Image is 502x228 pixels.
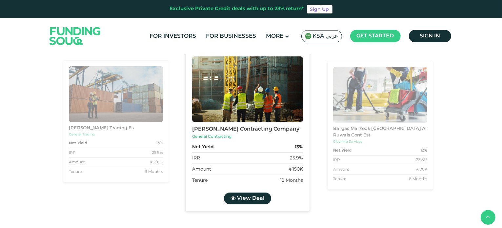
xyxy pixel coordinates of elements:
strong: Net Yield [333,148,351,154]
div: 25.9% [290,155,303,162]
div: [PERSON_NAME] Contracting Company [192,125,303,133]
div: 12 Months [280,177,303,184]
a: View Deal [224,193,271,204]
div: Tenure [69,169,82,175]
span: View Deal [237,196,264,201]
div: ʢ 70K [416,167,427,173]
span: More [266,33,284,39]
div: Cleaning Services [333,139,427,144]
span: KSA عربي [313,32,338,40]
a: For Businesses [205,31,258,42]
div: ʢ 150K [288,166,303,173]
span: Get started [357,33,394,38]
div: Bargas Marzook [GEOGRAPHIC_DATA] Al Ruwais Cont Est [333,126,427,139]
div: Exclusive Private Credit deals with up to 23% return* [170,5,304,13]
div: [PERSON_NAME] Trading Es [69,125,163,132]
div: 6 Months [409,176,427,182]
div: ʢ 200K [150,159,163,165]
img: Business Image [192,56,303,122]
span: Sign in [420,33,440,38]
div: 25.9% [152,150,163,156]
div: Tenure [192,177,207,184]
div: General Trading [69,132,163,137]
strong: Net Yield [192,144,213,151]
a: Sign Up [307,5,332,13]
button: back [481,210,495,225]
img: SA Flag [305,33,311,39]
a: For Investors [148,31,198,42]
div: General Contracting [192,134,303,140]
div: 9 Months [144,169,163,175]
strong: 13% [294,144,303,151]
img: Business Image [333,67,427,123]
div: Amount [192,166,211,173]
div: IRR [333,157,340,163]
div: 23.8% [416,157,427,163]
img: Logo [43,19,107,52]
strong: 12% [420,148,427,154]
div: Amount [333,167,349,173]
div: Amount [69,159,85,165]
img: Business Image [69,66,163,122]
strong: Net Yield [69,140,87,146]
strong: 13% [156,140,163,146]
a: Sign in [409,30,451,42]
div: IRR [69,150,75,156]
div: IRR [192,155,200,162]
div: Tenure [333,176,346,182]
